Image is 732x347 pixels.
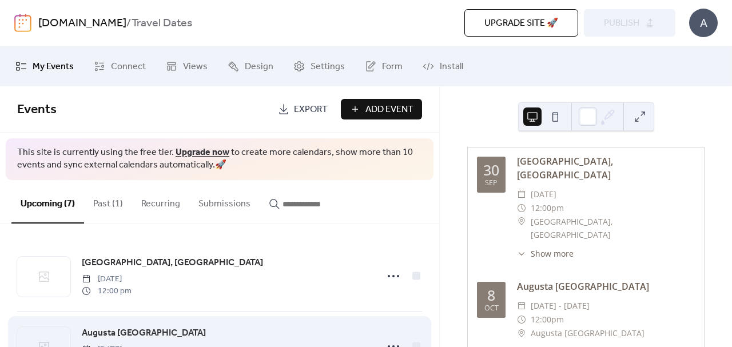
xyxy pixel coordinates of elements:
a: Install [414,51,472,82]
button: ​Show more [517,248,574,260]
span: My Events [33,60,74,74]
div: Oct [484,305,499,312]
img: logo [14,14,31,32]
div: [GEOGRAPHIC_DATA], [GEOGRAPHIC_DATA] [517,154,695,182]
div: ​ [517,299,526,313]
a: Connect [85,51,154,82]
span: [DATE] - [DATE] [531,299,590,313]
div: 8 [487,288,495,302]
a: [GEOGRAPHIC_DATA], [GEOGRAPHIC_DATA] [82,256,263,270]
div: ​ [517,313,526,326]
a: Augusta [GEOGRAPHIC_DATA] [82,326,206,341]
span: Connect [111,60,146,74]
div: ​ [517,201,526,215]
b: Travel Dates [132,13,192,34]
div: Augusta [GEOGRAPHIC_DATA] [517,280,695,293]
span: Show more [531,248,574,260]
a: Form [356,51,411,82]
span: Views [183,60,208,74]
button: Past (1) [84,180,132,222]
b: / [126,13,132,34]
span: [DATE] [531,188,556,201]
div: A [689,9,718,37]
a: Upgrade now [176,143,229,161]
span: [DATE] [82,273,132,285]
span: 12:00pm [531,313,564,326]
span: [GEOGRAPHIC_DATA], [GEOGRAPHIC_DATA] [82,256,263,270]
span: Augusta [GEOGRAPHIC_DATA] [82,326,206,340]
span: Events [17,97,57,122]
span: Design [245,60,273,74]
div: ​ [517,248,526,260]
div: ​ [517,215,526,229]
span: 12:00 pm [82,285,132,297]
span: 12:00pm [531,201,564,215]
button: Upgrade site 🚀 [464,9,578,37]
a: Settings [285,51,353,82]
button: Add Event [341,99,422,119]
span: Augusta [GEOGRAPHIC_DATA] [531,326,645,340]
span: Settings [311,60,345,74]
span: Export [294,103,328,117]
a: Design [219,51,282,82]
div: ​ [517,326,526,340]
button: Recurring [132,180,189,222]
div: ​ [517,188,526,201]
a: Views [157,51,216,82]
button: Submissions [189,180,260,222]
div: Sep [485,180,498,187]
span: Form [382,60,403,74]
span: Add Event [365,103,413,117]
button: Upcoming (7) [11,180,84,224]
a: Export [269,99,336,119]
div: 30 [483,163,499,177]
span: Upgrade site 🚀 [484,17,558,30]
span: [GEOGRAPHIC_DATA], [GEOGRAPHIC_DATA] [531,215,695,242]
span: This site is currently using the free tier. to create more calendars, show more than 10 events an... [17,146,422,172]
span: Install [440,60,463,74]
a: [DOMAIN_NAME] [38,13,126,34]
a: My Events [7,51,82,82]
